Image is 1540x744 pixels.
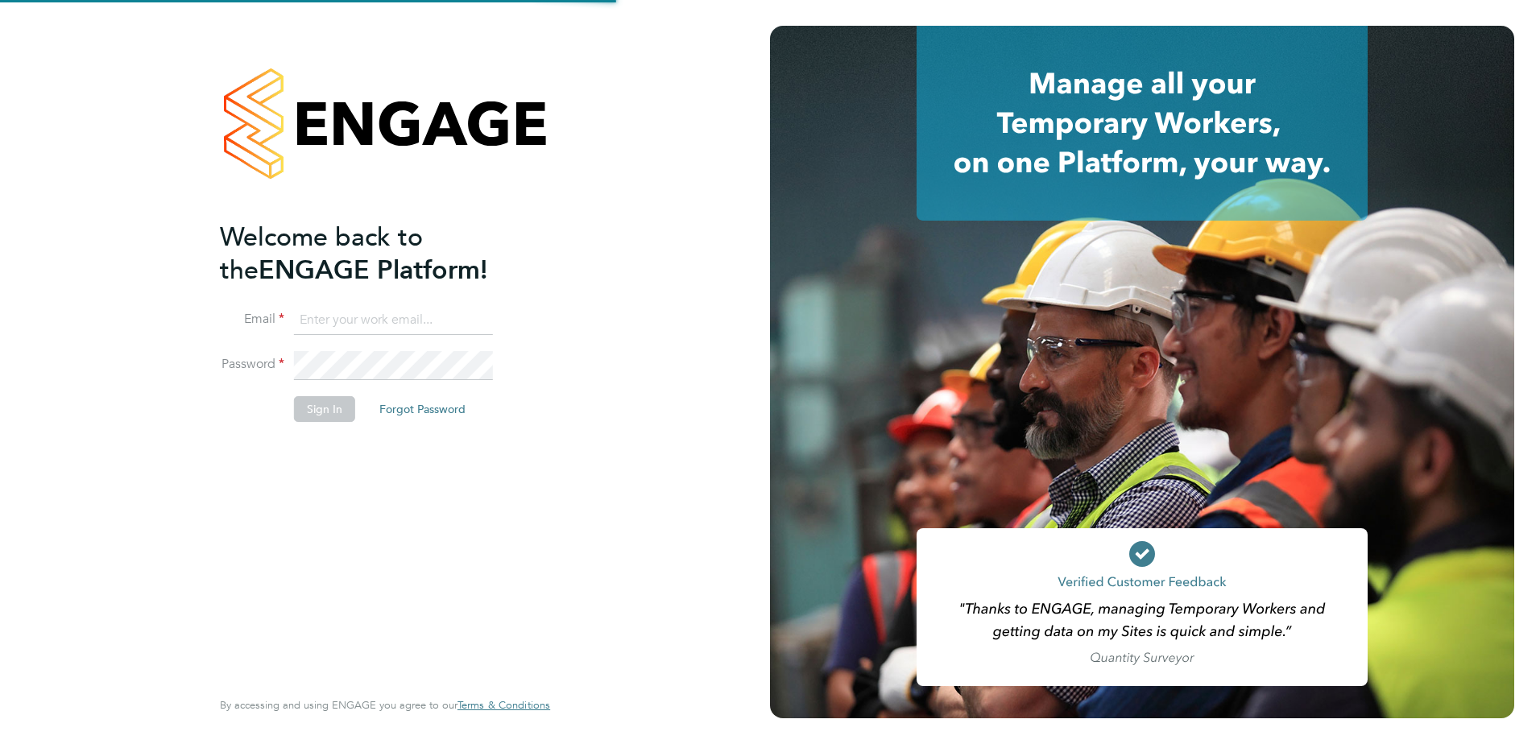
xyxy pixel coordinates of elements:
[220,311,284,328] label: Email
[294,396,355,422] button: Sign In
[220,356,284,373] label: Password
[366,396,478,422] button: Forgot Password
[294,306,493,335] input: Enter your work email...
[220,221,534,287] h2: ENGAGE Platform!
[457,698,550,712] span: Terms & Conditions
[220,698,550,712] span: By accessing and using ENGAGE you agree to our
[457,699,550,712] a: Terms & Conditions
[220,221,423,286] span: Welcome back to the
